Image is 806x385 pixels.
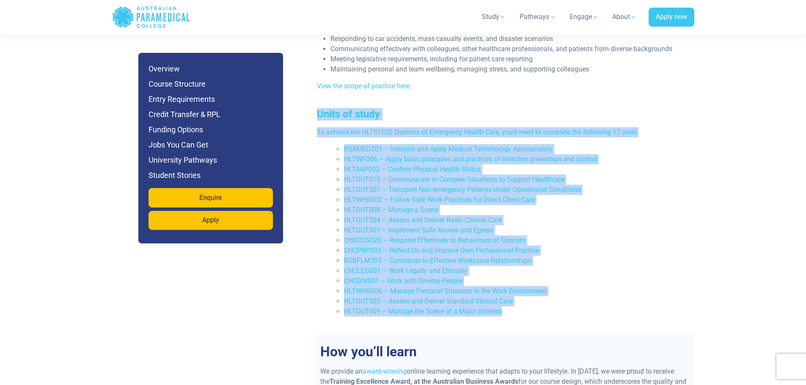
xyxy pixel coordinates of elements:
a: CHCPRP003 – Reflect On and Improve Own Professional Practice [344,246,539,254]
li: Responding to car accidents, mass casualty events, and disaster scenarios [330,34,686,44]
a: HLTOUT001 – Implement Safe Access and Egress [344,226,493,234]
h3: Units of study [312,108,691,120]
a: HLTOUT008 – Manage a Scene [344,206,438,214]
a: HLTOUT004 – Assess and Deliver Basic Clinical Care [344,216,502,224]
a: Engage [564,5,604,29]
a: CHCLEG001 – Work Legally and Ethically [344,267,468,275]
li: Communicating effectively with colleagues, other healthcare professionals, and patients from dive... [330,44,686,54]
a: BSBFLM303 – Contribute to Effective Workplace Relationships [344,257,531,265]
a: HLTAAP002 – Confirm Physical Health Status [344,165,481,173]
a: BSBMED301 – Interpret and Apply Medical Terminology Appropriately [344,145,553,153]
a: HLTOUT010 – Communicate in Complex Situations to Support Healthcare [344,175,564,183]
a: HLTINF006 – Apply basic principles and practices of infection prevention and control [344,155,597,163]
a: award-winning [363,367,407,375]
a: CHCCCS020 – Respond Effectively to Behaviours of Concern [344,236,525,244]
a: About [607,5,642,29]
a: Apply now [649,8,694,27]
span: Meeting legislative requirements, including for patient care reporting [330,55,533,63]
a: HLTOUT007 – Transport Non-emergency Patients Under Operational Conditions [344,186,581,194]
a: Pathways [514,5,561,29]
h2: How you’ll learn [315,344,694,360]
li: Maintaining personal and team wellbeing, managing stress, and supporting colleagues [330,64,686,74]
a: CHCDIV001 – Work with Diverse People [344,277,462,285]
a: Australian Paramedical College [112,3,190,31]
a: View the scope of practice here. [317,82,411,90]
p: To achieve the HLT51020 Diploma of Emergency Health Care, you’ll need to complete the following 1... [317,127,686,137]
a: HLTWHS002 – Follow Safe Work Practices for Direct Client Care [344,196,535,204]
a: Study [477,5,511,29]
a: HLTWHS006 – Manage Personal Stressors in the Work Environment [344,287,547,295]
a: HLTOUT009 – Manage the Scene of a Major Incident [344,307,502,315]
a: HLTOUT005 – Assess and Deliver Standard Clinical Care [344,297,513,305]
